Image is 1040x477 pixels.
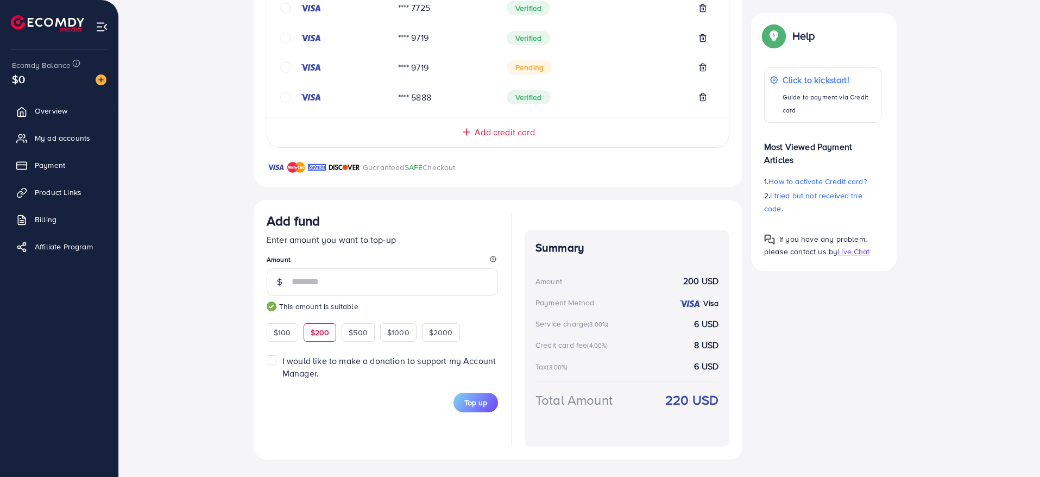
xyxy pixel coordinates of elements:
div: Payment Method [535,297,594,308]
strong: 220 USD [665,391,718,410]
strong: 6 USD [694,318,718,330]
div: Total Amount [535,391,613,410]
span: My ad accounts [35,133,90,143]
span: Verified [507,1,550,15]
img: credit [679,299,701,308]
img: brand [287,161,305,174]
img: brand [267,161,285,174]
span: Affiliate Program [35,241,93,252]
a: Product Links [8,181,110,203]
img: logo [11,15,84,32]
div: Amount [535,276,562,287]
small: (3.00%) [588,320,608,329]
span: Pending [507,60,552,74]
span: $500 [349,327,368,338]
span: How to activate Credit card? [768,176,866,187]
strong: 200 USD [683,275,718,287]
small: (4.00%) [587,341,608,350]
span: Payment [35,160,65,171]
h4: Summary [535,241,718,255]
span: I would like to make a donation to support my Account Manager. [282,355,496,379]
small: (3.00%) [547,363,568,372]
div: Credit card fee [535,340,612,350]
span: Verified [507,31,550,45]
img: menu [96,21,108,33]
div: Service charge [535,318,612,329]
p: Help [792,29,815,42]
span: Product Links [35,187,81,198]
p: 2. [764,189,881,215]
svg: circle [280,33,291,43]
h3: Add fund [267,213,320,229]
a: Affiliate Program [8,236,110,258]
img: Popup guide [764,26,784,46]
img: credit [300,63,322,72]
p: 1. [764,175,881,188]
strong: 8 USD [694,339,718,352]
img: credit [300,4,322,12]
span: Top up [464,397,487,408]
img: Popup guide [764,234,775,245]
span: $2000 [429,327,453,338]
iframe: Chat [994,428,1032,469]
a: Billing [8,209,110,230]
svg: circle [280,62,291,73]
strong: 6 USD [694,360,718,373]
svg: circle [280,3,291,14]
span: Ecomdy Balance [12,60,71,71]
span: I tried but not received the code. [764,190,862,214]
img: brand [308,161,326,174]
span: Live Chat [837,246,869,257]
img: credit [300,34,322,42]
span: Billing [35,214,56,225]
a: My ad accounts [8,127,110,149]
span: $1000 [387,327,409,338]
strong: Visa [703,298,718,309]
span: Verified [507,90,550,104]
a: Overview [8,100,110,122]
svg: circle [280,92,291,103]
p: Click to kickstart! [783,73,875,86]
p: Guaranteed Checkout [363,161,456,174]
span: $0 [12,71,25,87]
img: image [96,74,106,85]
p: Enter amount you want to top-up [267,233,498,246]
p: Most Viewed Payment Articles [764,131,881,166]
div: Tax [535,361,571,372]
span: Add credit card [475,126,534,139]
a: Payment [8,154,110,176]
p: Guide to payment via Credit card [783,91,875,117]
img: credit [300,93,322,102]
img: brand [329,161,360,174]
button: Top up [453,393,498,412]
span: $100 [274,327,291,338]
span: If you have any problem, please contact us by [764,234,867,257]
span: SAFE [405,162,423,173]
legend: Amount [267,255,498,268]
span: Overview [35,105,67,116]
img: guide [267,302,276,311]
small: This amount is suitable [267,301,498,312]
span: $200 [311,327,330,338]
